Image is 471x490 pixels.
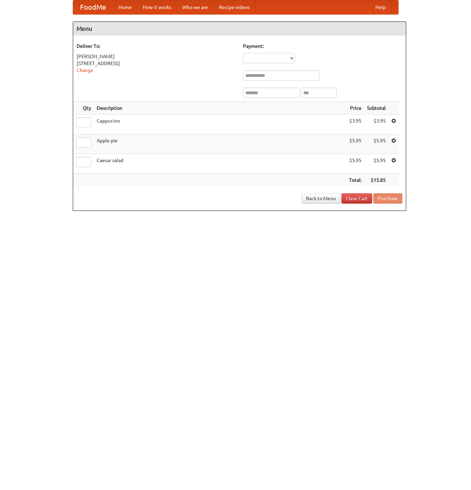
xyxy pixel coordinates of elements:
[346,102,364,115] th: Price
[137,0,177,14] a: How it works
[113,0,137,14] a: Home
[364,134,389,154] td: $5.95
[73,0,113,14] a: FoodMe
[73,22,406,36] h4: Menu
[177,0,213,14] a: Who we are
[346,174,364,187] th: Total:
[94,134,346,154] td: Apple pie
[346,134,364,154] td: $5.95
[370,0,391,14] a: Help
[346,154,364,174] td: $5.95
[73,102,94,115] th: Qty
[364,174,389,187] th: $15.85
[302,193,340,204] a: Back to Menu
[77,43,236,50] h5: Deliver To:
[364,102,389,115] th: Subtotal
[77,53,236,60] div: [PERSON_NAME]
[341,193,372,204] a: Clear Cart
[94,102,346,115] th: Description
[373,193,402,204] button: Purchase
[243,43,402,50] h5: Payment:
[77,68,93,73] a: Change
[94,154,346,174] td: Caesar salad
[213,0,255,14] a: Recipe videos
[364,154,389,174] td: $5.95
[346,115,364,134] td: $3.95
[94,115,346,134] td: Cappucino
[364,115,389,134] td: $3.95
[77,60,236,67] div: [STREET_ADDRESS]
